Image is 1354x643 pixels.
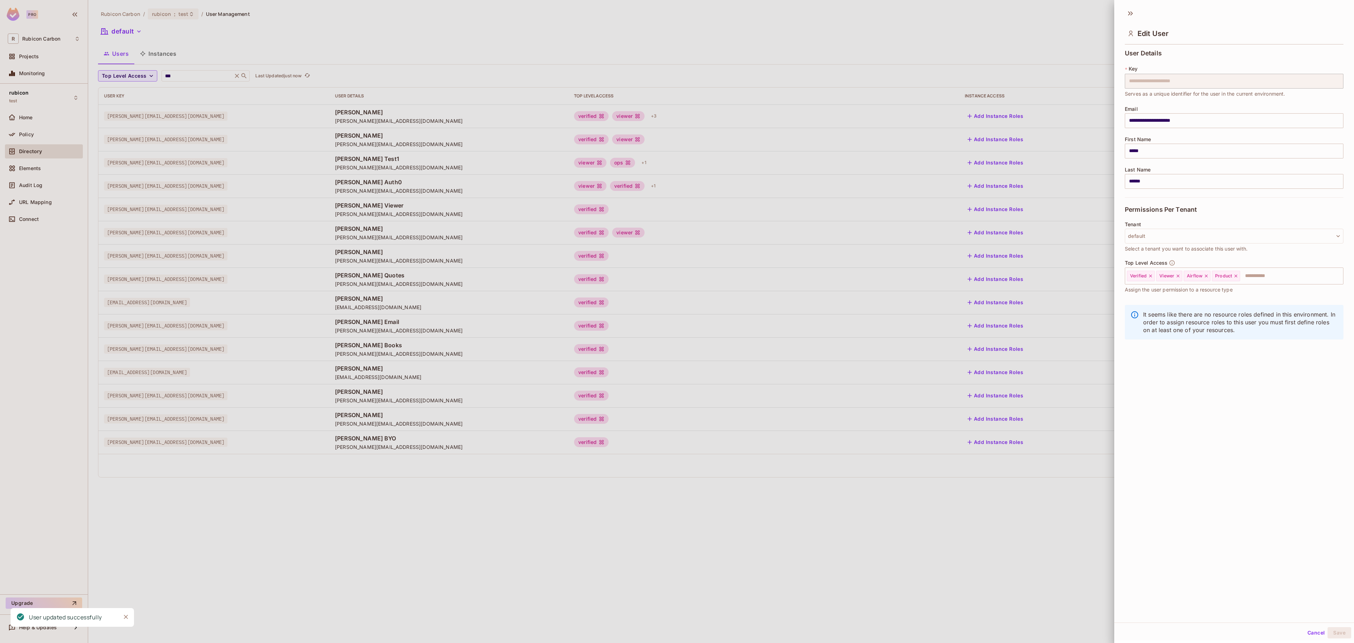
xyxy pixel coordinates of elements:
div: Verified [1127,271,1155,281]
div: Product [1212,271,1240,281]
button: Close [121,612,131,622]
span: Verified [1130,273,1147,279]
span: Email [1125,106,1138,112]
span: First Name [1125,137,1151,142]
span: Assign the user permission to a resource type [1125,286,1233,294]
button: Open [1340,275,1341,276]
button: default [1125,229,1343,244]
span: Last Name [1125,167,1151,173]
span: Product [1215,273,1232,279]
div: Airflow [1184,271,1210,281]
span: Viewer [1159,273,1174,279]
span: Edit User [1138,29,1169,38]
span: Tenant [1125,222,1141,227]
p: It seems like there are no resource roles defined in this environment. In order to assign resourc... [1143,311,1338,334]
button: Save [1328,627,1351,638]
span: Airflow [1187,273,1202,279]
span: Top Level Access [1125,260,1167,266]
div: User updated successfully [29,613,102,622]
button: Cancel [1305,627,1328,638]
span: Permissions Per Tenant [1125,206,1197,213]
span: User Details [1125,50,1162,57]
span: Key [1129,66,1138,72]
div: Viewer [1156,271,1182,281]
span: Select a tenant you want to associate this user with. [1125,245,1248,253]
span: Serves as a unique identifier for the user in the current environment. [1125,90,1285,98]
